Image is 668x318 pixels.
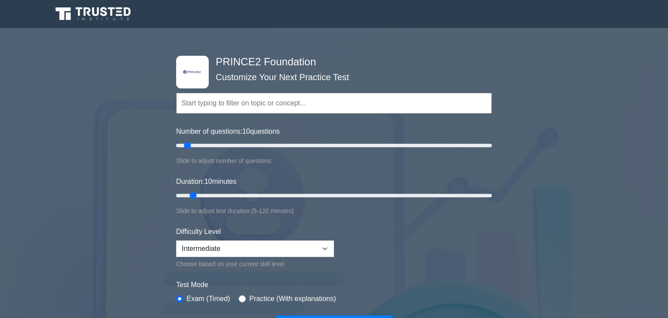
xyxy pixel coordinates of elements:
[176,206,492,216] div: Slide to adjust test duration (5-120 minutes)
[176,93,492,114] input: Start typing to filter on topic or concept...
[176,176,237,187] label: Duration: minutes
[176,156,492,166] div: Slide to adjust number of questions
[204,178,212,185] span: 10
[176,126,280,137] label: Number of questions: questions
[249,294,336,304] label: Practice (With explanations)
[212,56,449,68] h4: PRINCE2 Foundation
[187,294,230,304] label: Exam (Timed)
[176,259,334,269] div: Choose based on your current skill level
[242,128,250,135] span: 10
[176,280,492,290] label: Test Mode
[176,227,221,237] label: Difficulty Level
